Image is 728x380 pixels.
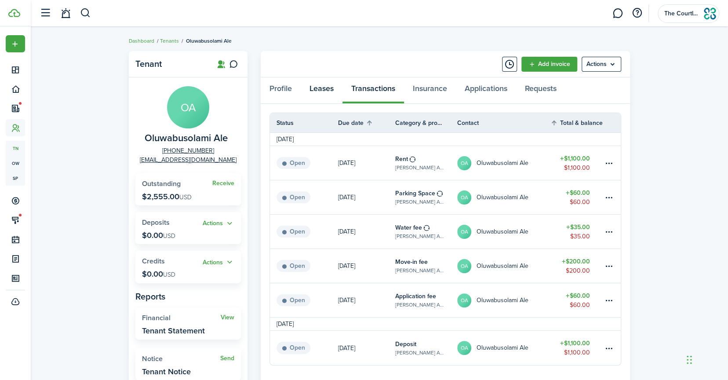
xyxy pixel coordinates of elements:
[456,77,516,104] a: Applications
[550,283,603,317] a: $60.00$60.00
[395,154,408,164] table-info-title: Rent
[203,219,234,229] widget-stats-action: Actions
[570,232,590,241] table-amount-description: $35.00
[221,314,234,321] a: View
[6,35,25,52] button: Open menu
[395,283,457,317] a: Application fee[PERSON_NAME] Apartments, Unit 203
[457,225,471,239] avatar-text: OA
[338,331,395,365] a: [DATE]
[179,193,192,202] span: USD
[550,215,603,248] a: $35.00$35.00
[270,118,338,128] th: Status
[163,270,175,279] span: USD
[477,194,528,201] table-profile-info-text: Oluwabusolami Ale
[338,283,395,317] a: [DATE]
[395,118,457,128] th: Category & property
[457,190,471,205] avatar-text: OA
[338,261,355,270] p: [DATE]
[142,179,181,189] span: Outstanding
[457,118,550,128] th: Contact
[550,180,603,214] a: $60.00$60.00
[687,347,692,373] div: Drag
[521,57,577,72] a: Add invoice
[570,300,590,310] table-amount-description: $60.00
[270,135,300,144] td: [DATE]
[338,249,395,283] a: [DATE]
[338,215,395,248] a: [DATE]
[270,146,338,180] a: Open
[203,257,234,267] widget-stats-action: Actions
[301,77,342,104] a: Leases
[212,180,234,187] widget-stats-action: Receive
[270,215,338,248] a: Open
[395,349,444,357] table-subtitle: [PERSON_NAME] Apartments, Unit 203
[167,86,209,128] avatar-text: OA
[145,133,228,144] span: Oluwabusolami Ale
[135,290,241,303] panel-main-subtitle: Reports
[338,117,395,128] th: Sort
[550,249,603,283] a: $200.00$200.00
[203,257,234,267] button: Open menu
[550,146,603,180] a: $1,100.00$1,100.00
[395,164,444,172] table-subtitle: [PERSON_NAME] Apartments, Unit 203
[277,294,310,307] status: Open
[142,326,205,335] widget-stats-description: Tenant Statement
[135,59,206,69] panel-main-title: Tenant
[395,340,416,349] table-info-title: Deposit
[566,188,590,197] table-amount-title: $60.00
[457,146,550,180] a: OAOluwabusolami Ale
[6,141,25,156] a: tn
[338,158,355,168] p: [DATE]
[477,160,528,167] table-profile-info-text: Oluwabusolami Ale
[142,367,191,376] widget-stats-description: Tenant Notice
[203,219,234,229] button: Open menu
[57,2,74,25] a: Notifications
[564,163,590,172] table-amount-description: $1,100.00
[395,215,457,248] a: Water fee[PERSON_NAME] Apartments, Unit 203
[395,301,444,309] table-subtitle: [PERSON_NAME] Apartments, Unit 203
[404,77,456,104] a: Insurance
[582,57,621,72] menu-btn: Actions
[277,226,310,238] status: Open
[684,338,728,380] iframe: Chat Widget
[664,11,699,17] span: The Courtland Group
[395,198,444,206] table-subtitle: [PERSON_NAME] Apartments, Unit 203
[37,5,54,22] button: Open sidebar
[562,257,590,266] table-amount-title: $200.00
[564,348,590,357] table-amount-description: $1,100.00
[457,341,471,355] avatar-text: OA
[457,293,471,307] avatar-text: OA
[395,292,436,301] table-info-title: Application fee
[457,180,550,214] a: OAOluwabusolami Ale
[270,283,338,317] a: Open
[270,319,300,329] td: [DATE]
[395,223,422,232] table-info-title: Water fee
[609,2,626,25] a: Messaging
[80,6,91,21] button: Search
[142,355,220,363] widget-stats-title: Notice
[6,171,25,186] span: sp
[395,249,457,283] a: Move-in fee[PERSON_NAME] Apartments, Unit 203
[395,331,457,365] a: Deposit[PERSON_NAME] Apartments, Unit 203
[160,37,179,45] a: Tenants
[516,77,565,104] a: Requests
[270,180,338,214] a: Open
[703,7,717,21] img: The Courtland Group
[560,154,590,163] table-amount-title: $1,100.00
[338,227,355,236] p: [DATE]
[142,231,175,240] p: $0.00
[220,355,234,362] a: Send
[395,232,444,240] table-subtitle: [PERSON_NAME] Apartments, Unit 203
[6,156,25,171] a: ow
[457,156,471,170] avatar-text: OA
[560,339,590,348] table-amount-title: $1,100.00
[477,344,528,351] table-profile-info-text: Oluwabusolami Ale
[338,193,355,202] p: [DATE]
[338,296,355,305] p: [DATE]
[163,231,175,241] span: USD
[395,146,457,180] a: Rent[PERSON_NAME] Apartments, Unit 203
[8,9,20,17] img: TenantCloud
[457,331,550,365] a: OAOluwabusolami Ale
[477,297,528,304] table-profile-info-text: Oluwabusolami Ale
